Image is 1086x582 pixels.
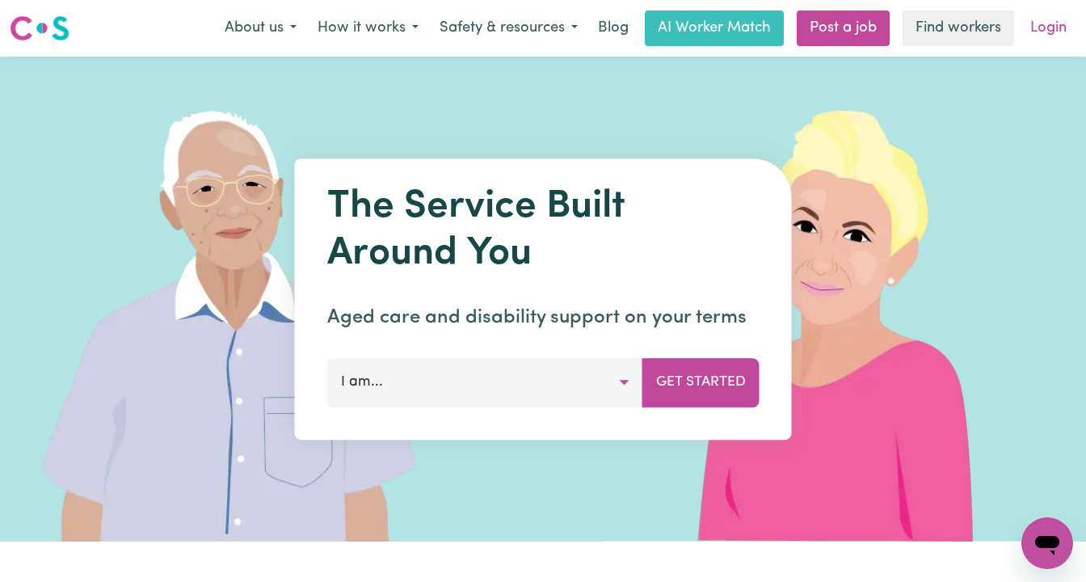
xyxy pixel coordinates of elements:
[10,14,69,43] img: Careseekers logo
[645,11,784,46] a: AI Worker Match
[327,358,643,407] button: I am...
[903,11,1014,46] a: Find workers
[588,11,638,46] a: Blog
[307,11,429,45] button: How it works
[327,303,760,332] p: Aged care and disability support on your terms
[1021,11,1076,46] a: Login
[10,10,69,47] a: Careseekers logo
[797,11,890,46] a: Post a job
[642,358,760,407] button: Get Started
[429,11,588,45] button: Safety & resources
[214,11,307,45] button: About us
[1021,517,1073,569] iframe: Button to launch messaging window
[327,184,760,277] h1: The Service Built Around You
